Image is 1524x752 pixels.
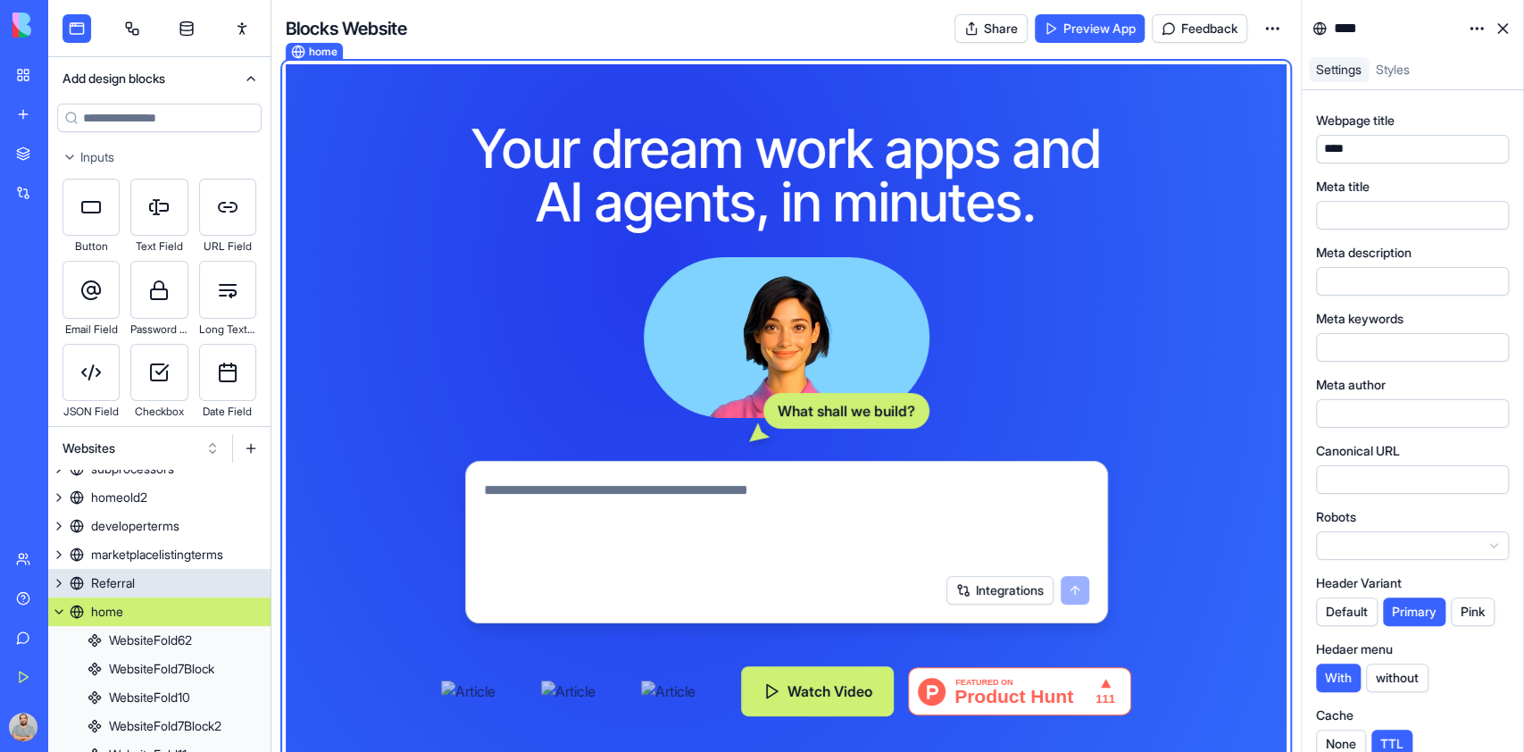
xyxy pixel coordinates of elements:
[441,681,512,702] img: Article
[1451,597,1495,626] button: Pink
[444,121,1129,229] h1: Your dream work apps and AI agents, in minutes.
[1309,57,1369,82] a: Settings
[1316,178,1370,196] label: Meta title
[48,655,271,683] a: WebsiteFold7Block
[1152,14,1247,43] button: Feedback
[62,319,120,340] div: Email Field
[48,712,271,740] a: WebsiteFold7Block2
[908,666,1131,716] img: Blocks - Your dream work apps and AI agents, in minutes. | Product Hunt
[48,626,271,655] a: WebsiteFold62
[130,236,187,257] div: Text Field
[48,143,271,171] button: Inputs
[199,401,256,422] div: Date Field
[1316,376,1386,394] label: Meta author
[641,681,712,702] img: Article
[1376,62,1410,77] span: Styles
[1316,310,1403,328] label: Meta keywords
[91,574,135,592] div: Referral
[199,236,256,257] div: URL Field
[1316,640,1393,658] label: Hedaer menu
[48,683,271,712] a: WebsiteFold10
[741,666,894,716] button: Watch Video
[48,483,271,512] a: homeold2
[1366,664,1428,692] button: without
[763,393,929,429] div: What shall we build?
[91,603,123,621] div: home
[1316,508,1356,526] label: Robots
[91,546,223,564] div: marketplacelistingterms
[1316,442,1400,460] label: Canonical URL
[109,631,192,649] div: WebsiteFold62
[12,13,123,38] img: logo
[199,319,256,340] div: Long Text Field
[48,597,271,626] a: home
[130,401,187,422] div: Checkbox
[9,713,37,741] img: ACg8ocINnUFOES7OJTbiXTGVx5LDDHjA4HP-TH47xk9VcrTT7fmeQxI=s96-c
[1316,244,1412,262] label: Meta description
[48,512,271,540] a: developerterms
[1316,706,1353,724] label: Cache
[541,681,612,702] img: Article
[48,569,271,597] a: Referral
[109,660,214,678] div: WebsiteFold7Block
[130,319,187,340] div: Password Field
[91,517,179,535] div: developerterms
[62,401,120,422] div: JSON Field
[954,14,1028,43] button: Share
[62,236,120,257] div: Button
[109,717,221,735] div: WebsiteFold7Block2
[48,540,271,569] a: marketplacelistingterms
[1035,14,1145,43] a: Preview App
[91,489,147,506] div: homeold2
[1316,62,1362,77] span: Settings
[286,16,407,41] h4: Blocks Website
[1383,597,1445,626] button: Primary
[1369,57,1417,82] a: Styles
[48,57,271,100] button: Add design blocks
[109,689,190,706] div: WebsiteFold10
[54,434,229,463] button: Websites
[1316,664,1361,692] button: With
[1316,597,1378,626] button: Default
[1316,574,1402,592] label: Header Variant
[946,576,1053,605] button: Integrations
[1316,112,1395,130] label: Webpage title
